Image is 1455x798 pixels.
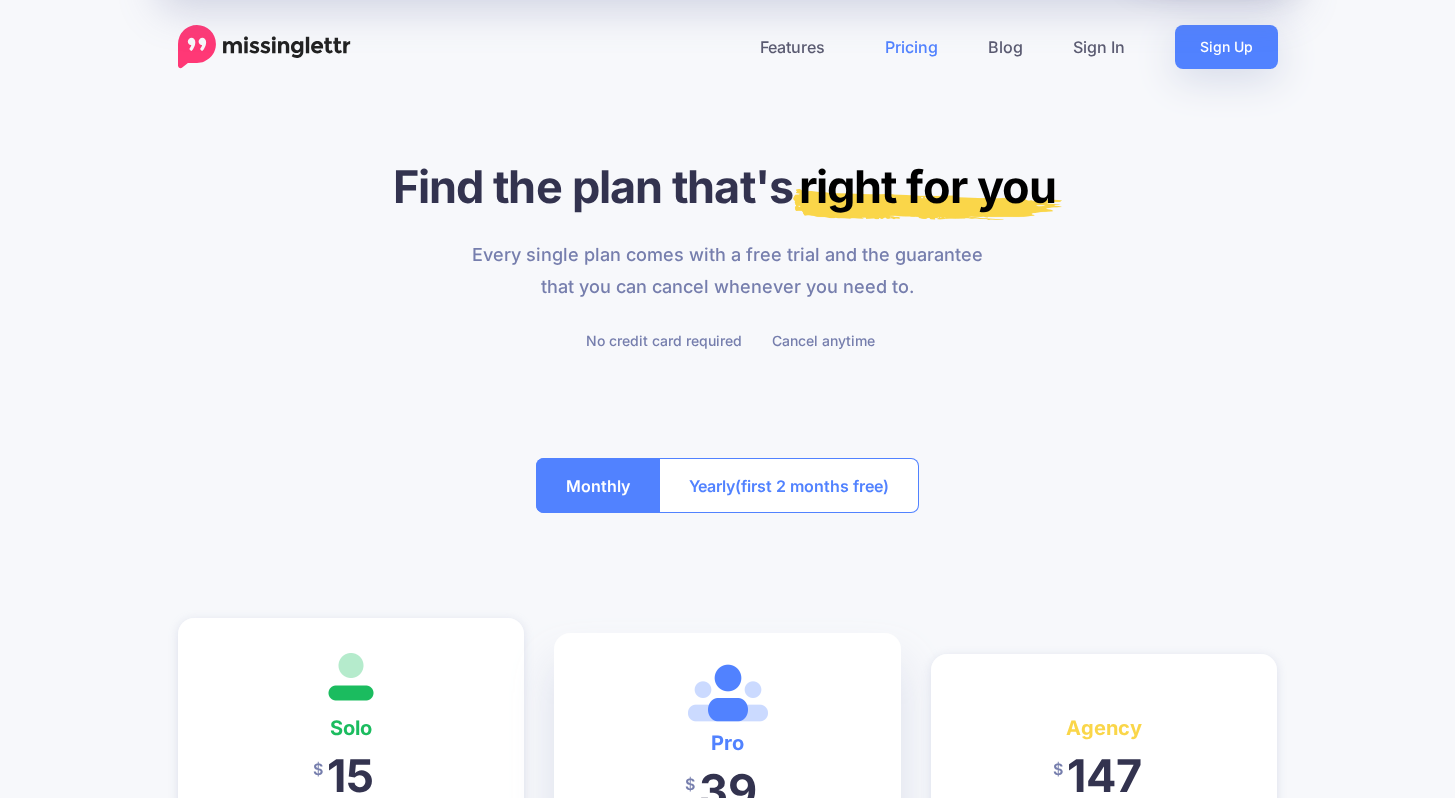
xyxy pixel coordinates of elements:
[860,25,963,69] a: Pricing
[208,712,495,744] h4: Solo
[659,458,919,513] button: Yearly(first 2 months free)
[460,239,995,303] p: Every single plan comes with a free trial and the guarantee that you can cancel whenever you need...
[735,470,889,502] span: (first 2 months free)
[536,458,660,513] button: Monthly
[178,159,1278,214] h1: Find the plan that's
[1048,25,1150,69] a: Sign In
[584,727,871,759] h4: Pro
[313,747,323,792] span: $
[688,663,768,723] img: <i class='fas fa-heart margin-right'></i>Most Popular
[793,159,1062,220] mark: right for you
[581,328,742,353] li: No credit card required
[1053,747,1063,792] span: $
[963,25,1048,69] a: Blog
[767,328,875,353] li: Cancel anytime
[178,25,351,69] a: Home
[1175,25,1278,69] a: Sign Up
[961,712,1248,744] h4: Agency
[735,25,860,69] a: Features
